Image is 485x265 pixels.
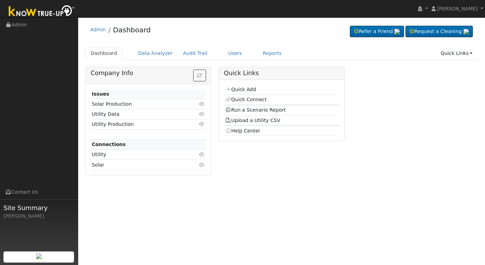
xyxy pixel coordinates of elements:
div: [PERSON_NAME] [3,212,74,220]
h5: Quick Links [224,70,339,77]
a: Admin [90,27,106,32]
a: Quick Connect [225,97,267,102]
td: Solar [91,160,188,170]
span: Site Summary [3,203,74,212]
i: Click to view [199,112,205,117]
a: Users [223,47,247,60]
a: Data Analyzer [133,47,178,60]
img: Know True-Up [5,4,78,19]
i: Click to view [199,122,205,127]
i: Click to view [199,162,205,167]
a: Dashboard [113,26,151,34]
td: Utility [91,150,188,160]
a: Reports [258,47,287,60]
strong: Connections [92,142,126,147]
i: Click to view [199,152,205,157]
img: retrieve [36,254,42,259]
a: Upload a Utility CSV [225,118,280,123]
a: Audit Trail [178,47,213,60]
a: Request a Cleaning [405,26,473,38]
img: retrieve [463,29,469,34]
a: Run a Scenario Report [225,107,286,113]
i: Click to view [199,102,205,106]
td: Solar Production [91,99,188,109]
span: [PERSON_NAME] [437,6,478,11]
td: Utility Production [91,119,188,129]
h5: Company Info [91,70,206,77]
a: Refer a Friend [350,26,404,38]
img: retrieve [394,29,400,34]
a: Quick Links [435,47,478,60]
strong: Issues [92,91,109,97]
a: Quick Add [225,87,256,92]
a: Dashboard [85,47,123,60]
a: Help Center [225,128,261,134]
td: Utility Data [91,109,188,119]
